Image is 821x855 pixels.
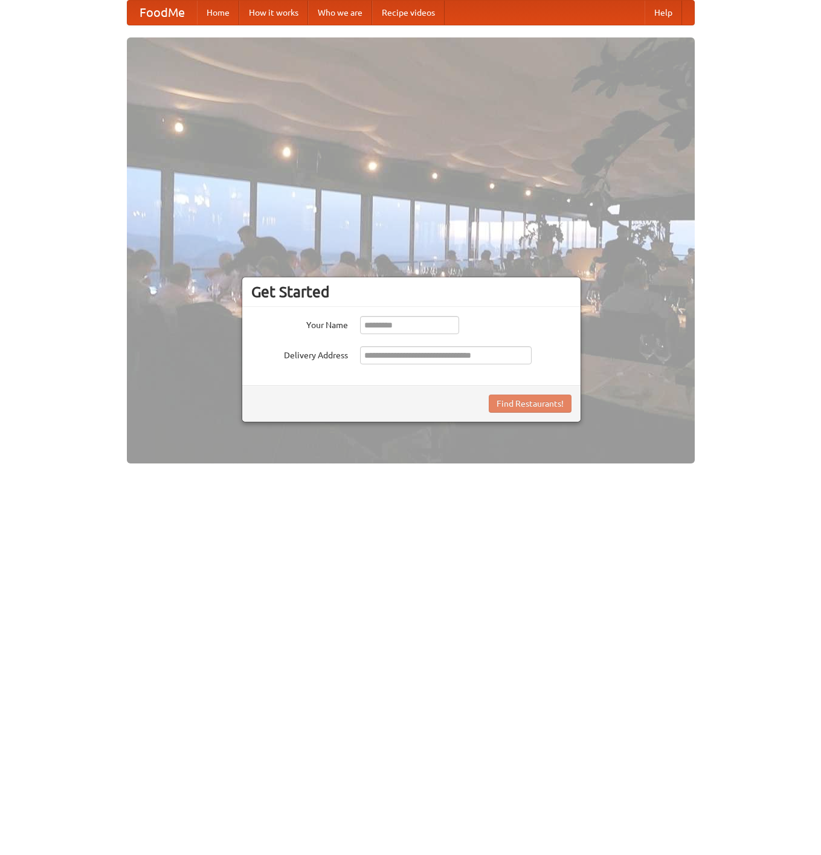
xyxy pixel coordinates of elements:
[251,283,571,301] h3: Get Started
[645,1,682,25] a: Help
[251,346,348,361] label: Delivery Address
[489,395,571,413] button: Find Restaurants!
[372,1,445,25] a: Recipe videos
[239,1,308,25] a: How it works
[308,1,372,25] a: Who we are
[251,316,348,331] label: Your Name
[127,1,197,25] a: FoodMe
[197,1,239,25] a: Home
